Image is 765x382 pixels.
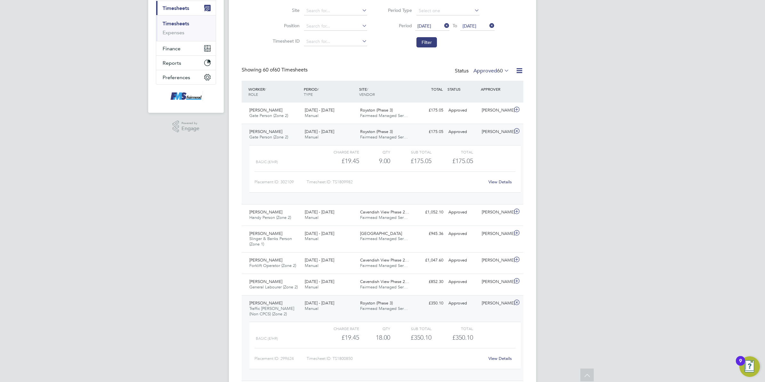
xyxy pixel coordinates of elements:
[446,127,479,137] div: Approved
[156,41,216,55] button: Finance
[173,120,200,133] a: Powered byEngage
[479,255,512,266] div: [PERSON_NAME]
[305,209,334,215] span: [DATE] - [DATE]
[305,215,318,220] span: Manual
[163,74,190,80] span: Preferences
[455,67,511,76] div: Status
[248,92,258,97] span: ROLE
[249,129,282,134] span: [PERSON_NAME]
[390,325,431,332] div: Sub Total
[305,134,318,140] span: Manual
[360,129,393,134] span: Royston (Phase 3)
[156,56,216,70] button: Reports
[271,23,300,29] label: Position
[446,207,479,218] div: Approved
[181,126,199,131] span: Engage
[247,83,302,100] div: WORKER
[249,209,282,215] span: [PERSON_NAME]
[254,353,307,364] div: Placement ID: 299624
[305,257,334,263] span: [DATE] - [DATE]
[479,298,512,309] div: [PERSON_NAME]
[305,284,318,290] span: Manual
[360,279,409,284] span: Cavendish View Phase 2…
[249,113,288,118] span: Gate Person (Zone 2)
[390,332,431,343] div: £350.10
[413,298,446,309] div: £350.10
[417,23,431,29] span: [DATE]
[249,236,292,247] span: Slinger & Banks Person (Zone 1)
[446,83,479,95] div: STATUS
[479,277,512,287] div: [PERSON_NAME]
[304,92,313,97] span: TYPE
[359,92,375,97] span: VENDOR
[497,68,503,74] span: 60
[265,87,266,92] span: /
[249,215,291,220] span: Handy Person (Zone 2)
[305,306,318,311] span: Manual
[431,325,473,332] div: Total
[446,277,479,287] div: Approved
[413,207,446,218] div: £1,052.10
[413,127,446,137] div: £175.05
[488,179,512,185] a: View Details
[413,228,446,239] div: £945.36
[360,236,408,241] span: Fairmead Managed Ser…
[249,257,282,263] span: [PERSON_NAME]
[739,361,742,369] div: 9
[360,306,408,311] span: Fairmead Managed Ser…
[488,356,512,361] a: View Details
[479,207,512,218] div: [PERSON_NAME]
[305,300,334,306] span: [DATE] - [DATE]
[360,257,409,263] span: Cavendish View Phase 2…
[156,1,216,15] button: Timesheets
[383,7,412,13] label: Period Type
[318,332,359,343] div: £19.45
[249,134,288,140] span: Gate Person (Zone 2)
[479,228,512,239] div: [PERSON_NAME]
[479,127,512,137] div: [PERSON_NAME]
[479,105,512,116] div: [PERSON_NAME]
[358,83,413,100] div: SITE
[360,231,402,236] span: [GEOGRAPHIC_DATA]
[318,148,359,156] div: Charge rate
[249,300,282,306] span: [PERSON_NAME]
[249,306,294,317] span: Traffic [PERSON_NAME] (Non CPCS) (Zone 2)
[305,107,334,113] span: [DATE] - [DATE]
[318,325,359,332] div: Charge rate
[163,46,181,52] span: Finance
[169,91,203,101] img: f-mead-logo-retina.png
[360,107,393,113] span: Royston (Phase 3)
[479,83,512,95] div: APPROVER
[360,134,408,140] span: Fairmead Managed Ser…
[249,284,298,290] span: General Labourer (Zone 2)
[431,87,443,92] span: TOTAL
[181,120,199,126] span: Powered by
[416,37,437,47] button: Filter
[305,236,318,241] span: Manual
[416,6,479,15] input: Select one
[305,231,334,236] span: [DATE] - [DATE]
[156,70,216,84] button: Preferences
[156,91,216,101] a: Go to home page
[360,215,408,220] span: Fairmead Managed Ser…
[304,6,367,15] input: Search for...
[360,300,393,306] span: Royston (Phase 3)
[305,113,318,118] span: Manual
[473,68,509,74] label: Approved
[163,5,189,11] span: Timesheets
[367,87,368,92] span: /
[163,29,184,36] a: Expenses
[163,21,189,27] a: Timesheets
[446,298,479,309] div: Approved
[390,148,431,156] div: Sub Total
[304,37,367,46] input: Search for...
[242,67,309,73] div: Showing
[307,177,484,187] div: Timesheet ID: TS1809982
[390,156,431,166] div: £175.05
[305,279,334,284] span: [DATE] - [DATE]
[452,334,473,341] span: £350.10
[318,87,319,92] span: /
[359,148,390,156] div: QTY
[452,157,473,165] span: £175.05
[446,255,479,266] div: Approved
